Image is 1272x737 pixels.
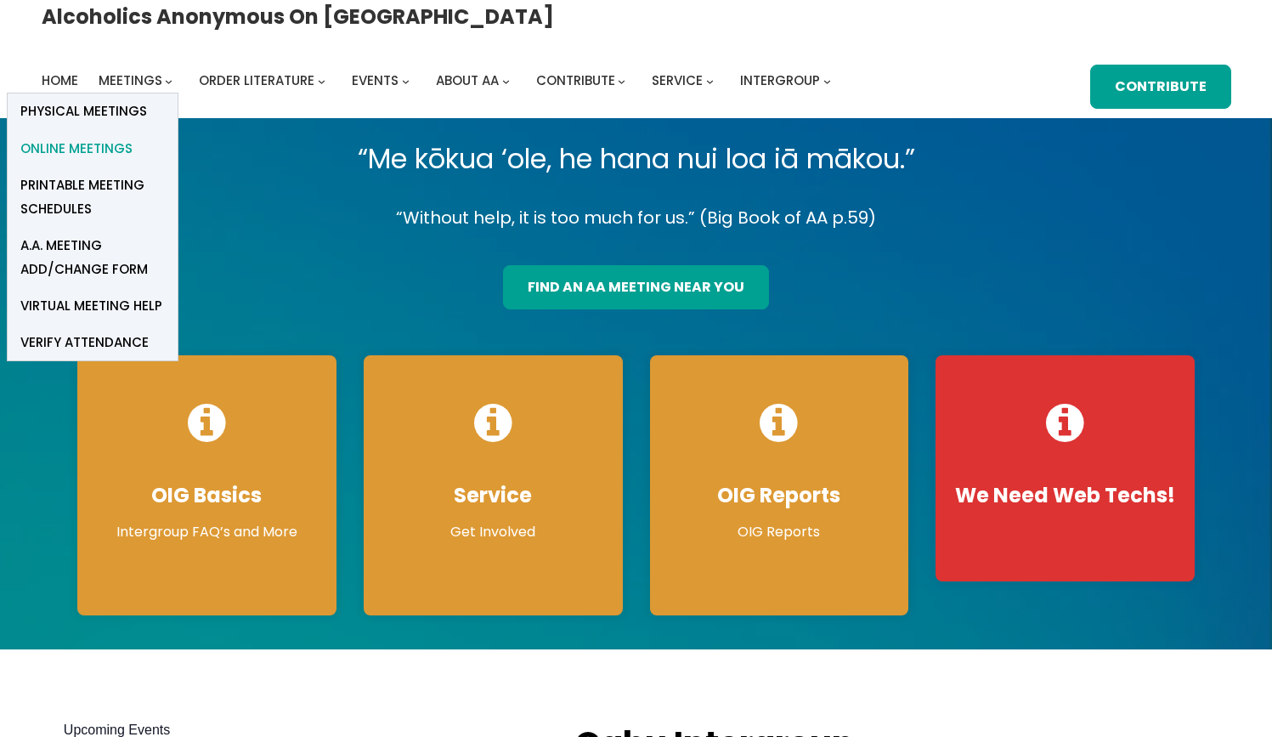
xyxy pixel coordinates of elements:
button: Events submenu [402,77,410,84]
span: Physical Meetings [20,99,147,123]
p: OIG Reports [667,522,892,542]
button: Contribute submenu [618,77,625,84]
span: Order Literature [199,71,314,89]
a: Physical Meetings [8,94,178,130]
button: Intergroup submenu [823,77,831,84]
a: Contribute [1090,65,1230,109]
button: Order Literature submenu [318,77,325,84]
p: “Me kōkua ‘ole, he hana nui loa iā mākou.” [64,135,1208,183]
a: Contribute [536,69,615,93]
span: Home [42,71,78,89]
a: About AA [436,69,499,93]
p: Get Involved [381,522,606,542]
span: Service [652,71,703,89]
h4: We Need Web Techs! [953,483,1178,508]
button: Meetings submenu [165,77,172,84]
span: Printable Meeting Schedules [20,173,165,221]
a: Meetings [99,69,162,93]
a: Online Meetings [8,130,178,167]
span: Virtual Meeting Help [20,294,162,318]
span: Intergroup [740,71,820,89]
a: find an aa meeting near you [503,265,768,309]
h4: OIG Basics [94,483,319,508]
button: Service submenu [706,77,714,84]
h4: OIG Reports [667,483,892,508]
a: Intergroup [740,69,820,93]
p: Intergroup FAQ’s and More [94,522,319,542]
a: Printable Meeting Schedules [8,167,178,227]
span: A.A. Meeting Add/Change Form [20,234,165,281]
button: About AA submenu [502,77,510,84]
a: Service [652,69,703,93]
span: Contribute [536,71,615,89]
a: A.A. Meeting Add/Change Form [8,227,178,287]
h4: Service [381,483,606,508]
span: About AA [436,71,499,89]
span: Events [352,71,399,89]
p: “Without help, it is too much for us.” (Big Book of AA p.59) [64,203,1208,233]
span: Online Meetings [20,137,133,161]
nav: Intergroup [42,69,837,93]
a: Home [42,69,78,93]
a: Virtual Meeting Help [8,287,178,324]
a: verify attendance [8,324,178,360]
span: Meetings [99,71,162,89]
span: verify attendance [20,331,149,354]
a: Events [352,69,399,93]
